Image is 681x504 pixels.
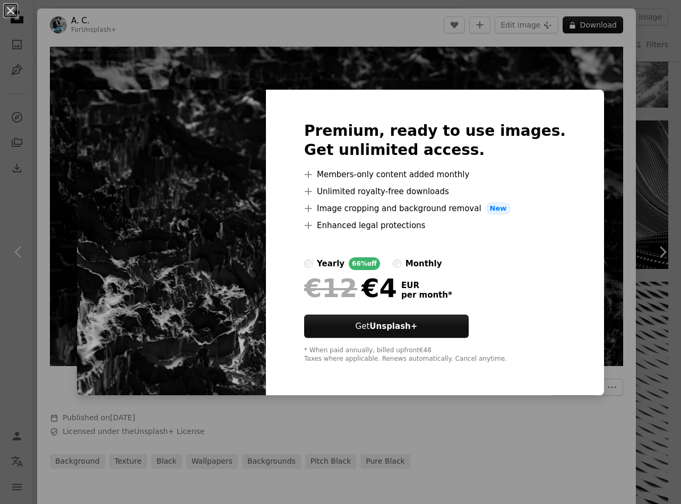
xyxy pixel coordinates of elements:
div: * When paid annually, billed upfront €48 Taxes where applicable. Renews automatically. Cancel any... [304,346,566,363]
strong: Unsplash+ [369,321,417,331]
div: €4 [304,274,397,302]
li: Image cropping and background removal [304,202,566,215]
li: Unlimited royalty-free downloads [304,185,566,198]
li: Members-only content added monthly [304,168,566,181]
span: per month * [401,290,452,300]
h2: Premium, ready to use images. Get unlimited access. [304,121,566,160]
span: €12 [304,274,357,302]
input: monthly [393,259,401,268]
input: yearly66%off [304,259,313,268]
div: 66% off [349,257,380,270]
span: EUR [401,281,452,290]
li: Enhanced legal protections [304,219,566,232]
img: premium_photo-1663954130790-e85da8e5539c [77,90,266,395]
div: monthly [406,257,442,270]
button: GetUnsplash+ [304,315,469,338]
div: yearly [317,257,344,270]
span: New [486,202,511,215]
